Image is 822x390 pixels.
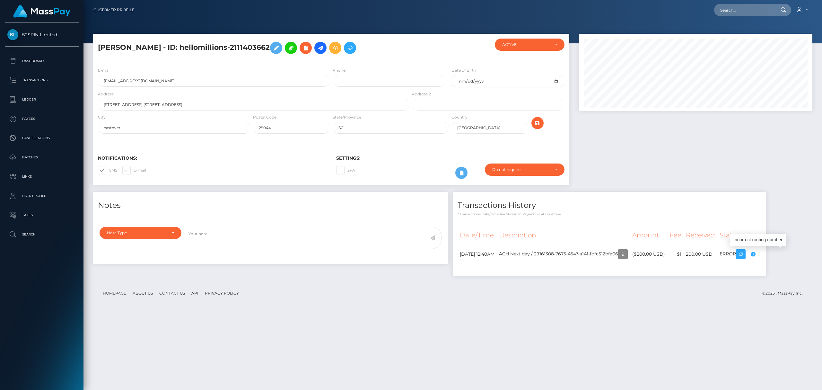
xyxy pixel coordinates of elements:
a: Batches [5,149,79,165]
p: Links [7,172,76,182]
a: Links [5,169,79,185]
a: Initiate Payout [314,42,327,54]
th: Date/Time [458,226,497,244]
a: Cancellations [5,130,79,146]
div: © 2025 , MassPay Inc. [762,290,808,297]
a: Taxes [5,207,79,223]
span: B2SPIN Limited [5,32,79,38]
a: Customer Profile [93,3,135,17]
td: $1 [667,244,684,264]
td: 200.00 USD [684,244,717,264]
button: Note Type [100,227,181,239]
p: Search [7,230,76,239]
div: Incorrect routing number [730,234,786,246]
h6: Settings: [336,155,565,161]
a: API [189,288,201,298]
a: Payees [5,111,79,127]
a: Transactions [5,72,79,88]
label: E-mail [98,67,110,73]
button: ACTIVE [495,39,564,51]
label: City [98,114,106,120]
label: Address 2 [412,91,431,97]
p: Payees [7,114,76,124]
label: Postal Code [253,114,276,120]
a: About Us [130,288,155,298]
div: Note Type [107,230,167,235]
input: Search... [714,4,774,16]
p: User Profile [7,191,76,201]
label: SMS [98,166,117,174]
th: Received [684,226,717,244]
a: Homepage [100,288,129,298]
h5: [PERSON_NAME] - ID: hellomillions-2111403662 [98,39,406,57]
a: Contact Us [157,288,188,298]
td: ERROR [717,244,761,264]
label: Date of Birth [451,67,476,73]
a: User Profile [5,188,79,204]
p: Cancellations [7,133,76,143]
a: Search [5,226,79,243]
p: Batches [7,153,76,162]
label: E-mail [122,166,146,174]
label: /Province [333,114,361,120]
mh: State [333,115,343,120]
p: Transactions [7,75,76,85]
th: Fee [667,226,684,244]
a: Dashboard [5,53,79,69]
button: Do not require [485,164,564,176]
a: Ledger [5,92,79,108]
label: Address [98,91,114,97]
td: ($200.00 USD) [630,244,667,264]
p: * Transactions date/time are shown in payee's local timezone [458,212,761,217]
label: Country [451,114,468,120]
label: Phone [333,67,345,73]
div: ACTIVE [502,42,550,47]
td: ACH Next day / 29161308-7675-4547-a14f-fdfc512bfa06 [497,244,630,264]
h6: Notifications: [98,155,327,161]
p: Taxes [7,210,76,220]
p: Ledger [7,95,76,104]
label: 2FA [336,166,355,174]
p: Dashboard [7,56,76,66]
div: Do not require [492,167,550,172]
th: Amount [630,226,667,244]
h4: Transactions History [458,200,761,211]
mh: Status [720,231,740,239]
h4: Notes [98,200,443,211]
th: Description [497,226,630,244]
img: B2SPIN Limited [7,29,18,40]
img: MassPay Logo [13,5,70,18]
td: [DATE] 12:40AM [458,244,497,264]
a: Privacy Policy [202,288,241,298]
